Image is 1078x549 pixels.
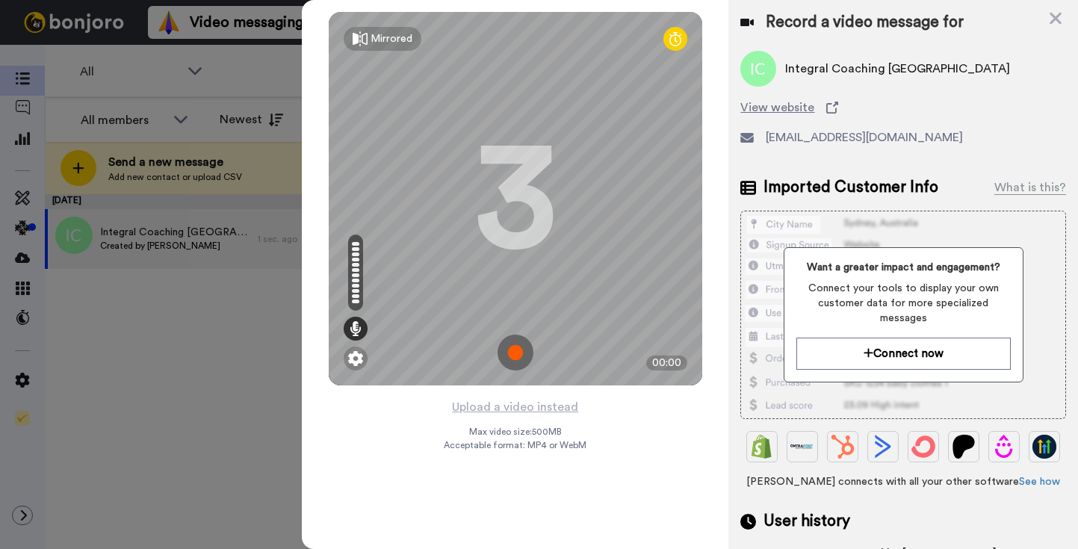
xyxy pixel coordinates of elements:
[831,435,855,459] img: Hubspot
[796,338,1011,370] button: Connect now
[646,356,687,370] div: 00:00
[763,176,938,199] span: Imported Customer Info
[740,99,1066,117] a: View website
[348,351,363,366] img: ic_gear.svg
[740,99,814,117] span: View website
[740,474,1066,489] span: [PERSON_NAME] connects with all your other software
[766,128,963,146] span: [EMAIL_ADDRESS][DOMAIN_NAME]
[796,281,1011,326] span: Connect your tools to display your own customer data for more specialized messages
[796,260,1011,275] span: Want a greater impact and engagement?
[763,510,850,533] span: User history
[750,435,774,459] img: Shopify
[447,397,583,417] button: Upload a video instead
[469,426,562,438] span: Max video size: 500 MB
[911,435,935,459] img: ConvertKit
[992,435,1016,459] img: Drip
[871,435,895,459] img: ActiveCampaign
[790,435,814,459] img: Ontraport
[1032,435,1056,459] img: GoHighLevel
[952,435,976,459] img: Patreon
[994,179,1066,196] div: What is this?
[444,439,586,451] span: Acceptable format: MP4 or WebM
[1019,477,1060,487] a: See how
[498,335,533,370] img: ic_record_start.svg
[474,143,557,255] div: 3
